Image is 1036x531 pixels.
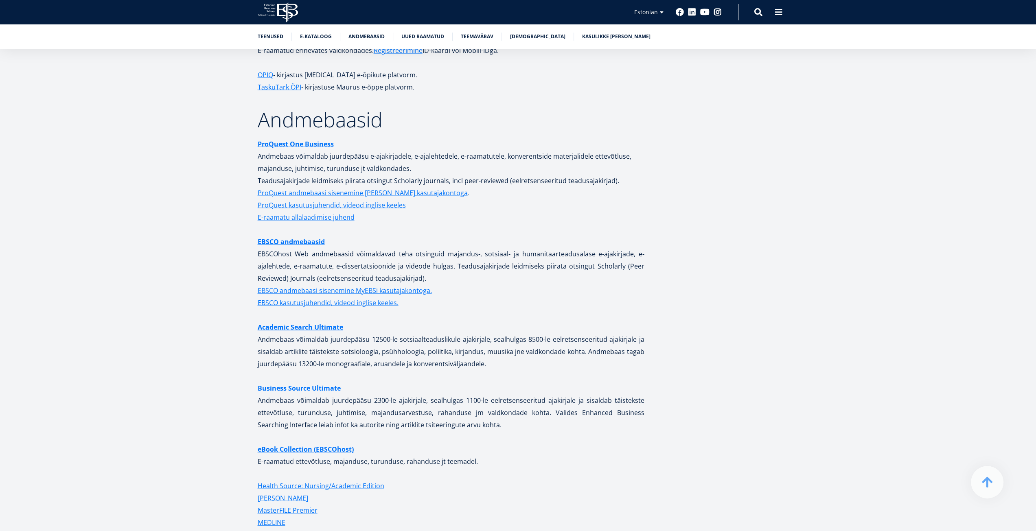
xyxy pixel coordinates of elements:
a: Kasulikke [PERSON_NAME] [582,33,651,41]
p: Andmebaas võimaldab juurdepääsu 12500-le sotsiaalteaduslikule ajakirjale, sealhulgas 8500-le eelr... [258,321,644,370]
p: E-raamatud ettevõtluse, majanduse, turunduse, rahanduse jt teemadel. [258,443,644,468]
a: Teenused [258,33,283,41]
a: Uued raamatud [401,33,444,41]
p: Andmebaas võimaldab juurdepääsu e-ajakirjadele, e-ajalehtedele, e-raamatutele, konverentside mate... [258,138,644,187]
a: Academic Search Ultimate [258,321,343,333]
a: E-kataloog [300,33,332,41]
a: EBSCO andmebaasi sisenemine MyEBSi kasutajakontoga. [258,284,432,297]
a: Business Source Ultimate [258,382,341,394]
a: MEDLINE [258,516,285,529]
a: ProQuest One Business [258,138,334,150]
a: TaskuTark ÕPI [258,81,301,93]
a: Facebook [676,8,684,16]
a: OPIQ [258,69,273,81]
a: [DEMOGRAPHIC_DATA] [510,33,565,41]
a: Health Source: Nursing/Academic Edition [258,480,384,492]
a: E-raamatu allalaadimise juhend [258,211,355,223]
a: [PERSON_NAME] [258,492,308,504]
a: Andmebaasid [348,33,385,41]
a: Registreerimine [374,44,423,57]
a: ProQuest andmebaasi sisenemine [PERSON_NAME] kasutajakontoga [258,187,468,199]
p: EBSCOhost Web andmebaasid võimaldavad teha otsinguid majandus-, sotsiaal- ja humanitaarteadusalas... [258,236,644,309]
a: Linkedin [688,8,696,16]
strong: eBook Collection (EBSCOhost) [258,445,354,454]
p: . [258,187,644,199]
a: Youtube [700,8,710,16]
strong: ProQuest One Business [258,140,334,149]
a: EBSCO kasutusjuhendid, videod inglise keeles. [258,297,399,309]
p: - kirjastus [MEDICAL_DATA] e-õpikute platvorm. [258,69,644,81]
a: EBSCO andmebaasid [258,236,325,248]
p: Andmebaas võimaldab juurdepääsu 2300-le ajakirjale, sealhulgas 1100-le eelretsenseeritud ajakirja... [258,382,644,431]
p: - kirjastuse Maurus e-õppe platvorm. [258,81,644,93]
a: MasterFILE Premier [258,504,318,516]
a: eBook Collection (EBSCOhost) [258,443,354,455]
a: ProQuest kasutusjuhendid, videod inglise keeles [258,199,406,211]
h2: Andmebaasid [258,109,644,130]
a: Instagram [714,8,722,16]
a: Teemavärav [461,33,493,41]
